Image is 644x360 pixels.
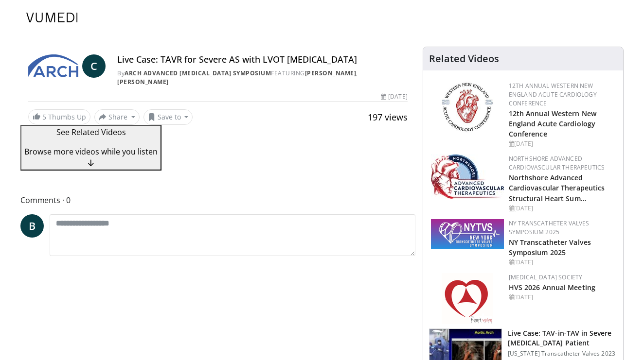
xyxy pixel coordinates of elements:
[82,54,106,78] a: C
[20,214,44,238] a: B
[20,194,415,206] span: Comments 0
[431,219,504,249] img: 381df6ae-7034-46cc-953d-58fc09a18a66.png.150x105_q85_autocrop_double_scale_upscale_version-0.2.png
[509,173,605,203] a: Northshore Advanced Cardiovascular Therapeutics Structural Heart Sum…
[94,109,140,125] button: Share
[509,293,615,302] div: [DATE]
[117,54,407,65] h4: Live Case: TAVR for Severe AS with LVOT [MEDICAL_DATA]
[509,139,615,148] div: [DATE]
[381,92,407,101] div: [DATE]
[509,172,615,203] h2: Northshore Advanced Cardiovascular Therapeutics Structural Heart Summit 2025
[117,78,169,86] a: [PERSON_NAME]
[24,146,158,157] span: Browse more videos while you listen
[368,111,408,123] span: 197 views
[42,112,46,121] span: 5
[28,54,78,78] img: ARCH Advanced Revascularization Symposium
[431,154,504,199] img: 45d48ad7-5dc9-4e2c-badc-8ed7b7f471c1.jpg.150x105_q85_autocrop_double_scale_upscale_version-0.2.jpg
[143,109,193,125] button: Save to
[509,219,590,236] a: NY Transcatheter Valves Symposium 2025
[24,126,158,138] p: See Related Videos
[509,283,595,292] a: HVS 2026 Annual Meeting
[125,69,271,77] a: ARCH Advanced [MEDICAL_DATA] Symposium
[28,109,90,124] a: 5 Thumbs Up
[509,154,605,171] a: NorthShore Advanced Cardiovascular Therapeutics
[305,69,357,77] a: [PERSON_NAME]
[509,204,615,213] div: [DATE]
[508,350,617,358] p: [US_STATE] Transcatheter Valves 2023
[509,273,583,281] a: [MEDICAL_DATA] Society
[442,273,493,324] img: 0148279c-cbd4-41ce-850e-155379fed24c.png.150x105_q85_autocrop_double_scale_upscale_version-0.2.png
[117,69,407,86] div: By FEATURING ,
[429,53,499,65] h4: Related Videos
[508,328,617,348] h3: Live Case: TAV-in-TAV in Severe [MEDICAL_DATA] Patient
[509,258,615,267] div: [DATE]
[509,82,597,107] a: 12th Annual Western New England Acute Cardiology Conference
[440,82,494,133] img: 0954f259-7907-4053-a817-32a96463ecc8.png.150x105_q85_autocrop_double_scale_upscale_version-0.2.png
[509,109,596,138] a: 12th Annual Western New England Acute Cardiology Conference
[26,13,78,22] img: VuMedi Logo
[509,238,591,257] a: NY Transcatheter Valves Symposium 2025
[20,125,161,171] button: See Related Videos Browse more videos while you listen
